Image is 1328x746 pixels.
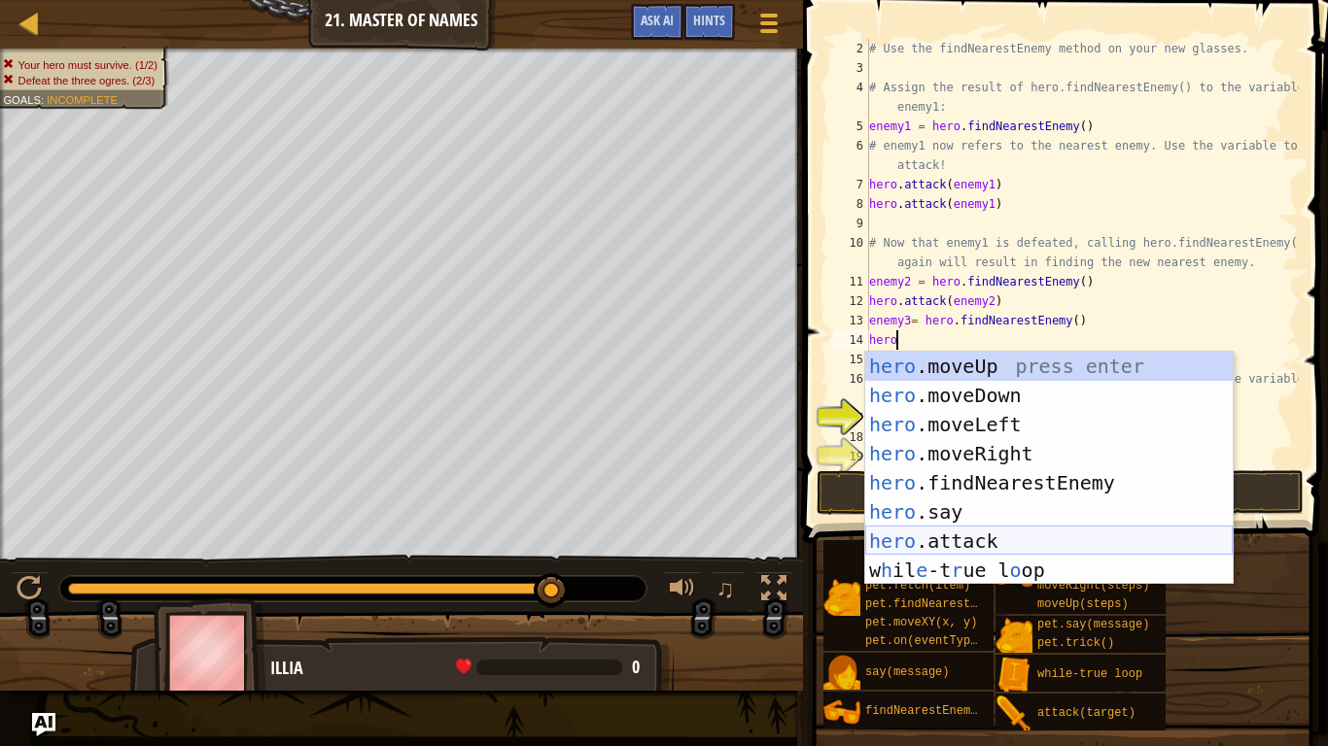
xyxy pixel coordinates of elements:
[3,57,157,73] li: Your hero must survive.
[830,369,869,408] div: 16
[456,659,640,676] div: health: -0.50 / 105
[996,695,1032,732] img: portrait.png
[754,571,793,611] button: Toggle fullscreen
[865,634,1047,648] span: pet.on(eventType, handler)
[18,74,156,86] span: Defeat the three ogres. (2/3)
[47,93,118,106] span: Incomplete
[745,4,793,50] button: Show game menu
[996,618,1032,655] img: portrait.png
[830,136,869,175] div: 6
[32,713,55,736] button: Ask AI
[830,350,869,369] div: 15
[817,470,1304,515] button: Run ⇧↵
[830,39,869,58] div: 2
[865,597,1054,611] span: pet.findNearestByType(type)
[693,11,725,29] span: Hints
[865,665,949,679] span: say(message)
[830,408,869,427] div: 17
[1037,706,1136,720] span: attack(target)
[3,93,41,106] span: Goals
[830,427,869,447] div: 18
[641,11,674,29] span: Ask AI
[712,571,745,611] button: ♫
[823,655,860,692] img: portrait.png
[865,616,977,629] span: pet.moveXY(x, y)
[10,571,49,611] button: Ctrl + P: Play
[830,78,869,117] div: 4
[830,291,869,311] div: 12
[830,194,869,214] div: 8
[631,4,683,40] button: Ask AI
[1037,667,1142,681] span: while-true loop
[830,58,869,78] div: 3
[1037,636,1114,650] span: pet.trick()
[830,272,869,291] div: 11
[830,117,869,136] div: 5
[270,656,654,681] div: Illia
[663,571,702,611] button: Adjust volume
[41,93,47,106] span: :
[830,233,869,272] div: 10
[865,579,970,593] span: pet.fetch(item)
[632,655,640,679] span: 0
[996,657,1032,694] img: portrait.png
[18,58,157,71] span: Your hero must survive. (1/2)
[830,214,869,233] div: 9
[830,175,869,194] div: 7
[830,311,869,330] div: 13
[823,694,860,730] img: portrait.png
[865,704,992,718] span: findNearestEnemy()
[830,447,869,466] div: 19
[716,574,735,603] span: ♫
[3,73,157,88] li: Defeat the three ogres.
[823,579,860,616] img: portrait.png
[1037,597,1129,611] span: moveUp(steps)
[830,330,869,350] div: 14
[154,598,266,706] img: thang_avatar_frame.png
[1037,618,1149,631] span: pet.say(message)
[830,466,869,486] div: 20
[1037,579,1149,593] span: moveRight(steps)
